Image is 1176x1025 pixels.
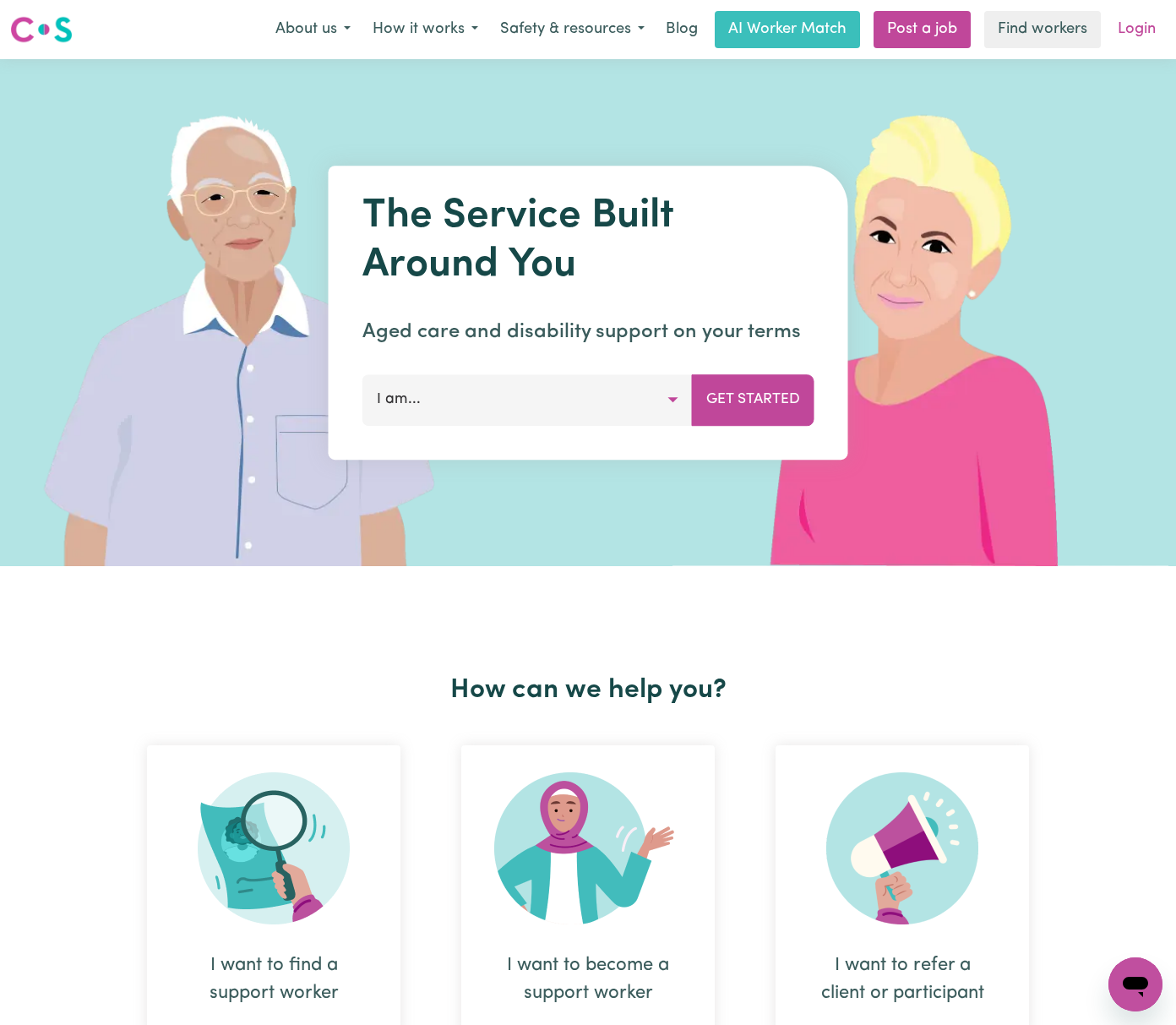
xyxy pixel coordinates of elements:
img: Become Worker [494,772,682,924]
div: I want to refer a client or participant [816,951,988,1007]
p: Aged care and disability support on your terms [362,317,814,347]
button: About us [264,12,362,47]
a: Login [1108,11,1166,48]
img: Careseekers logo [10,14,73,45]
h1: The Service Built Around You [362,193,814,290]
a: Find workers [984,11,1101,48]
button: Safety & resources [489,12,656,47]
button: I am... [362,374,693,425]
button: How it works [362,12,489,47]
button: Get Started [692,374,814,425]
img: Search [198,772,350,924]
a: Post a job [874,11,971,48]
a: Blog [656,11,708,48]
h2: How can we help you? [117,674,1059,706]
div: I want to become a support worker [502,951,674,1007]
a: Careseekers logo [10,10,73,49]
a: AI Worker Match [715,11,860,48]
div: I want to find a support worker [188,951,360,1007]
img: Refer [826,772,978,924]
iframe: Button to launch messaging window [1108,957,1162,1011]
